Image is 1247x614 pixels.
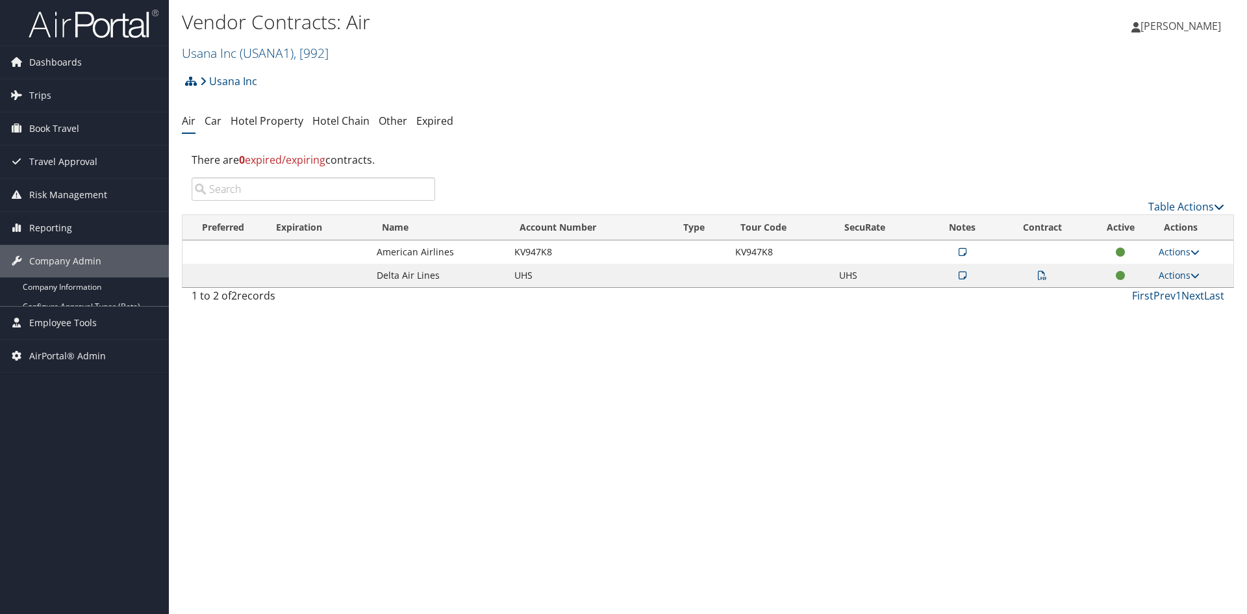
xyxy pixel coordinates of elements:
[182,142,1234,177] div: There are contracts.
[672,215,729,240] th: Type: activate to sort column ascending
[508,215,672,240] th: Account Number: activate to sort column ascending
[729,215,833,240] th: Tour Code: activate to sort column ascending
[1152,215,1233,240] th: Actions
[508,264,672,287] td: UHS
[1159,269,1200,281] a: Actions
[370,240,508,264] td: American Airlines
[929,215,996,240] th: Notes: activate to sort column ascending
[370,264,508,287] td: Delta Air Lines
[29,340,106,372] span: AirPortal® Admin
[200,68,257,94] a: Usana Inc
[833,215,929,240] th: SecuRate: activate to sort column ascending
[1131,6,1234,45] a: [PERSON_NAME]
[729,240,833,264] td: KV947K8
[29,245,101,277] span: Company Admin
[29,307,97,339] span: Employee Tools
[192,177,435,201] input: Search
[240,44,294,62] span: ( USANA1 )
[29,8,158,39] img: airportal-logo.png
[294,44,329,62] span: , [ 992 ]
[182,8,883,36] h1: Vendor Contracts: Air
[370,215,508,240] th: Name: activate to sort column ascending
[29,79,51,112] span: Trips
[1204,288,1224,303] a: Last
[231,288,237,303] span: 2
[239,153,325,167] span: expired/expiring
[416,114,453,128] a: Expired
[29,112,79,145] span: Book Travel
[1153,288,1176,303] a: Prev
[996,215,1089,240] th: Contract: activate to sort column ascending
[29,146,97,178] span: Travel Approval
[1148,199,1224,214] a: Table Actions
[29,46,82,79] span: Dashboards
[182,114,195,128] a: Air
[1140,19,1221,33] span: [PERSON_NAME]
[379,114,407,128] a: Other
[29,212,72,244] span: Reporting
[508,240,672,264] td: KV947K8
[239,153,245,167] strong: 0
[1089,215,1152,240] th: Active: activate to sort column ascending
[182,44,329,62] a: Usana Inc
[312,114,370,128] a: Hotel Chain
[231,114,303,128] a: Hotel Property
[205,114,221,128] a: Car
[192,288,435,310] div: 1 to 2 of records
[1159,246,1200,258] a: Actions
[29,179,107,211] span: Risk Management
[833,264,929,287] td: UHS
[183,215,264,240] th: Preferred: activate to sort column descending
[264,215,370,240] th: Expiration: activate to sort column ascending
[1176,288,1181,303] a: 1
[1132,288,1153,303] a: First
[1181,288,1204,303] a: Next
